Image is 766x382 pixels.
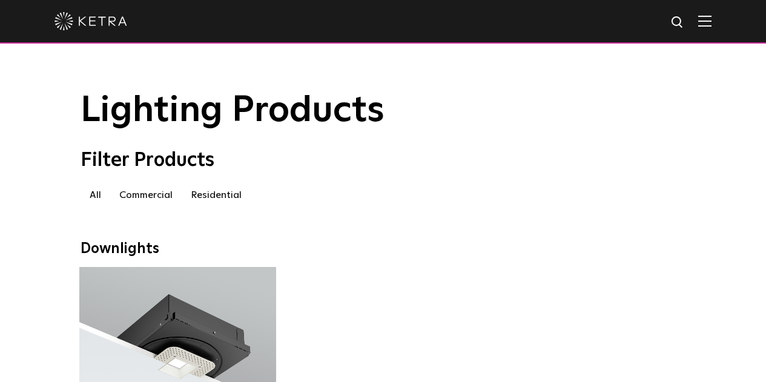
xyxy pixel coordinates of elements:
img: ketra-logo-2019-white [54,12,127,30]
div: Filter Products [81,149,686,172]
label: Commercial [110,184,182,206]
div: Downlights [81,240,686,258]
img: search icon [670,15,685,30]
span: Lighting Products [81,93,385,129]
label: Residential [182,184,251,206]
label: All [81,184,110,206]
img: Hamburger%20Nav.svg [698,15,712,27]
